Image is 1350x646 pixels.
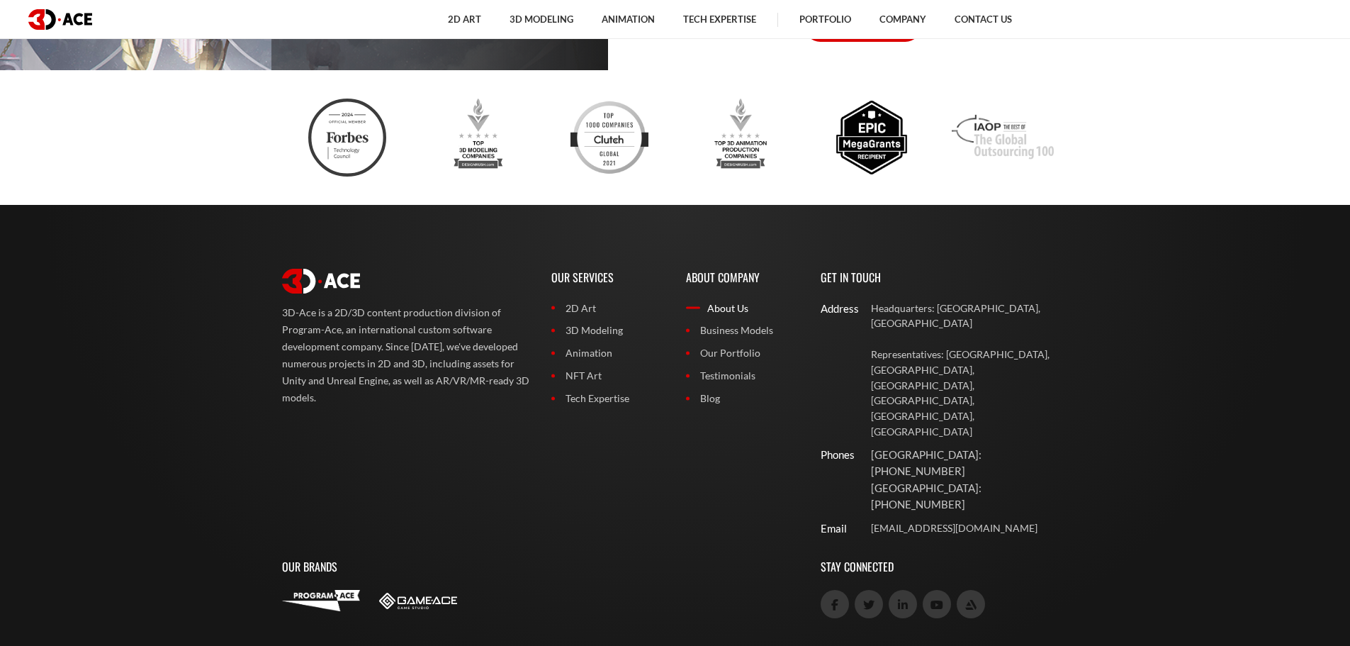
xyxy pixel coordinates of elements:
a: 3D Modeling [551,323,665,338]
img: Top 3d animation production companies designrush 2023 [702,99,780,177]
p: Get In Touch [821,255,1069,301]
a: 2D Art [551,301,665,316]
img: Iaop award [952,99,1054,177]
p: Headquarters: [GEOGRAPHIC_DATA], [GEOGRAPHIC_DATA] [871,301,1069,332]
img: Epic megagrants recipient [833,99,911,177]
a: Animation [551,345,665,361]
a: Tech Expertise [551,391,665,406]
p: Representatives: [GEOGRAPHIC_DATA], [GEOGRAPHIC_DATA], [GEOGRAPHIC_DATA], [GEOGRAPHIC_DATA], [GEO... [871,347,1069,440]
p: Our Services [551,255,665,301]
p: 3D-Ace is a 2D/3D content production division of Program-Ace, an international custom software de... [282,304,530,406]
div: Phones [821,447,844,463]
p: [GEOGRAPHIC_DATA]: [PHONE_NUMBER] [871,480,1069,513]
img: Program-Ace [282,590,360,611]
p: Our Brands [282,544,799,590]
img: Ftc badge 3d ace 2024 [308,99,386,177]
a: NFT Art [551,368,665,384]
img: logo white [282,269,360,294]
img: Clutch top developers [570,99,648,177]
img: logo dark [28,9,92,30]
div: Email [821,520,844,537]
p: About Company [686,255,799,301]
a: Blog [686,391,799,406]
p: Stay Connected [821,544,1069,590]
a: About Us [686,301,799,316]
div: Address [821,301,844,317]
a: Testimonials [686,368,799,384]
a: Headquarters: [GEOGRAPHIC_DATA], [GEOGRAPHIC_DATA] Representatives: [GEOGRAPHIC_DATA], [GEOGRAPHI... [871,301,1069,440]
img: Top 3d modeling companies designrush award 2023 [439,99,517,177]
a: [EMAIL_ADDRESS][DOMAIN_NAME] [871,520,1069,536]
a: Business Models [686,323,799,338]
img: Game-Ace [379,593,457,609]
p: [GEOGRAPHIC_DATA]: [PHONE_NUMBER] [871,447,1069,480]
a: Our Portfolio [686,345,799,361]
